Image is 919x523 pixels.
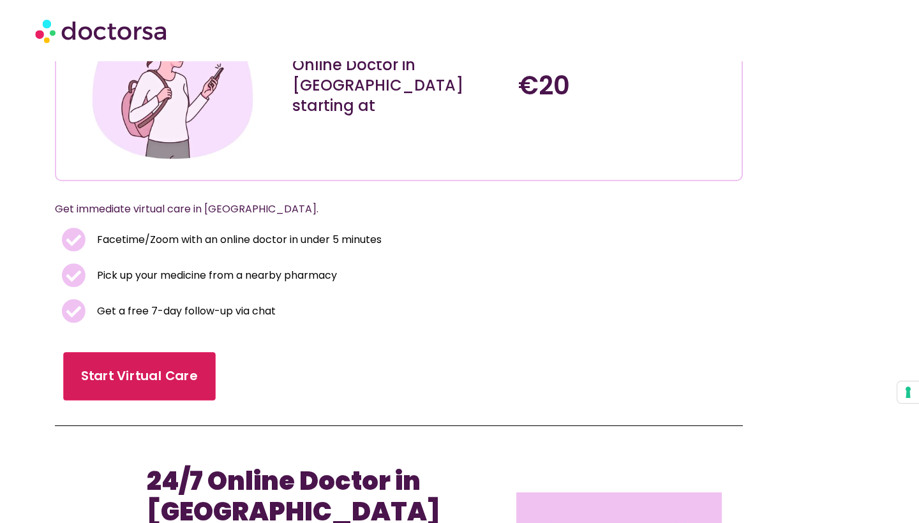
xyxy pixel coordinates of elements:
[82,367,198,386] span: Start Virtual Care
[897,381,919,403] button: Your consent preferences for tracking technologies
[64,352,216,401] a: Start Virtual Care
[94,267,337,284] span: Pick up your medicine from a nearby pharmacy
[94,302,276,320] span: Get a free 7-day follow-up via chat
[518,70,731,101] h4: €20
[94,231,382,249] span: Facetime/Zoom with an online doctor in under 5 minutes
[292,55,505,116] div: Online Doctor in [GEOGRAPHIC_DATA] starting at
[55,200,712,218] p: Get immediate virtual care in [GEOGRAPHIC_DATA].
